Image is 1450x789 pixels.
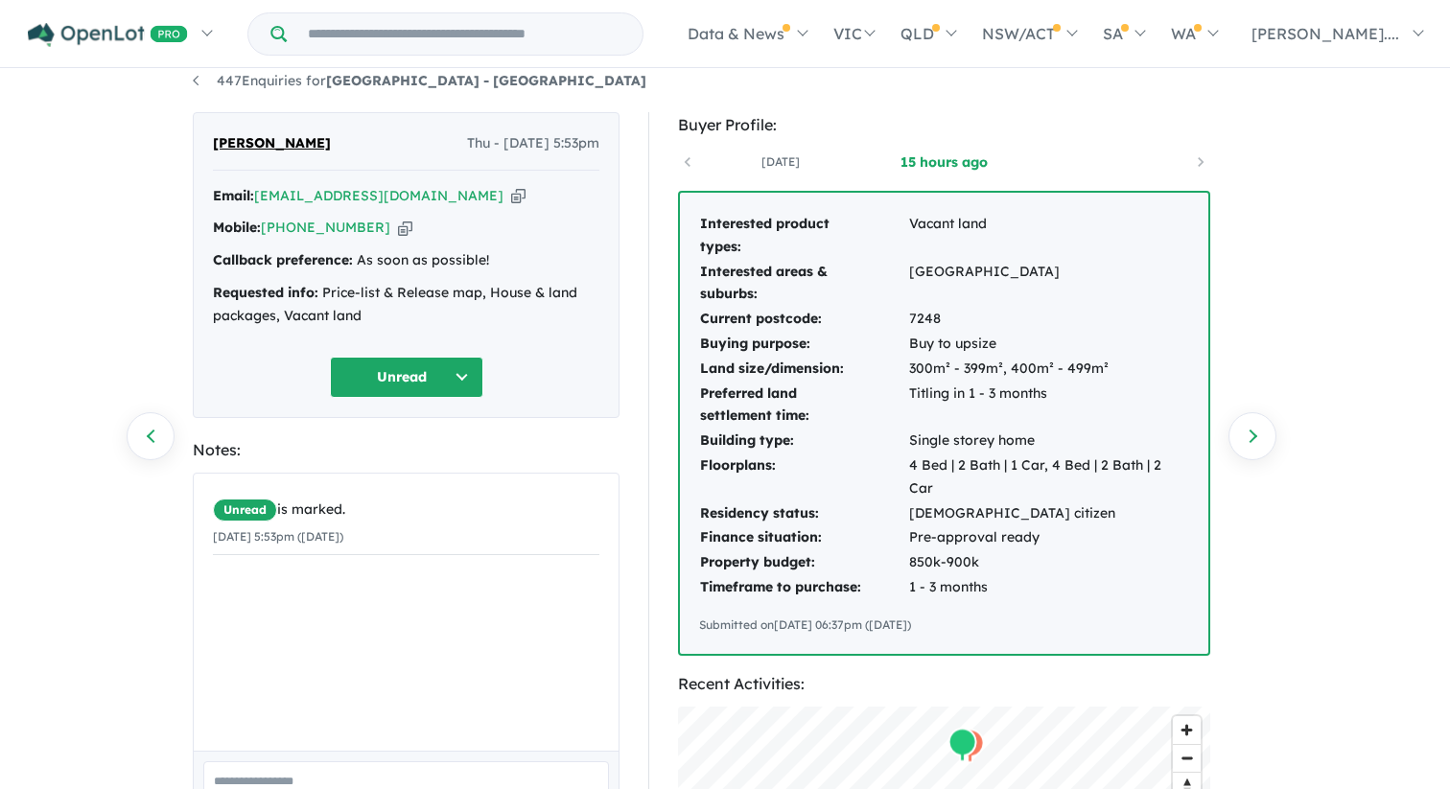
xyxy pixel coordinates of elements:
[908,357,1189,382] td: 300m² - 399m², 400m² - 499m²
[699,575,908,600] td: Timeframe to purchase:
[261,219,390,236] a: [PHONE_NUMBER]
[908,550,1189,575] td: 850k-900k
[1173,716,1201,744] button: Zoom in
[28,23,188,47] img: Openlot PRO Logo White
[213,284,318,301] strong: Requested info:
[398,218,412,238] button: Copy
[326,72,646,89] strong: [GEOGRAPHIC_DATA] - [GEOGRAPHIC_DATA]
[908,212,1189,260] td: Vacant land
[699,550,908,575] td: Property budget:
[213,132,331,155] span: [PERSON_NAME]
[908,525,1189,550] td: Pre-approval ready
[699,429,908,453] td: Building type:
[908,260,1189,308] td: [GEOGRAPHIC_DATA]
[956,728,985,763] div: Map marker
[699,212,908,260] td: Interested product types:
[908,575,1189,600] td: 1 - 3 months
[213,499,599,522] div: is marked.
[678,112,1210,138] div: Buyer Profile:
[193,72,646,89] a: 447Enquiries for[GEOGRAPHIC_DATA] - [GEOGRAPHIC_DATA]
[699,332,908,357] td: Buying purpose:
[699,501,908,526] td: Residency status:
[908,332,1189,357] td: Buy to upsize
[213,499,277,522] span: Unread
[949,727,978,762] div: Map marker
[330,357,483,398] button: Unread
[699,152,862,172] a: [DATE]
[699,307,908,332] td: Current postcode:
[213,219,261,236] strong: Mobile:
[193,437,620,463] div: Notes:
[699,453,908,501] td: Floorplans:
[678,671,1210,697] div: Recent Activities:
[908,382,1189,429] td: Titling in 1 - 3 months
[699,615,1189,635] div: Submitted on [DATE] 06:37pm ([DATE])
[1173,744,1201,772] button: Zoom out
[213,282,599,328] div: Price-list & Release map, House & land packages, Vacant land
[699,260,908,308] td: Interested areas & suburbs:
[908,429,1189,453] td: Single storey home
[193,70,1257,93] nav: breadcrumb
[862,152,1025,172] a: 15 hours ago
[254,187,503,204] a: [EMAIL_ADDRESS][DOMAIN_NAME]
[699,382,908,429] td: Preferred land settlement time:
[213,251,353,268] strong: Callback preference:
[908,453,1189,501] td: 4 Bed | 2 Bath | 1 Car, 4 Bed | 2 Bath | 2 Car
[467,132,599,155] span: Thu - [DATE] 5:53pm
[213,187,254,204] strong: Email:
[213,529,343,544] small: [DATE] 5:53pm ([DATE])
[948,727,977,762] div: Map marker
[908,307,1189,332] td: 7248
[291,13,639,55] input: Try estate name, suburb, builder or developer
[511,186,526,206] button: Copy
[1251,24,1399,43] span: [PERSON_NAME]....
[908,501,1189,526] td: [DEMOGRAPHIC_DATA] citizen
[1173,745,1201,772] span: Zoom out
[699,357,908,382] td: Land size/dimension:
[213,249,599,272] div: As soon as possible!
[699,525,908,550] td: Finance situation:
